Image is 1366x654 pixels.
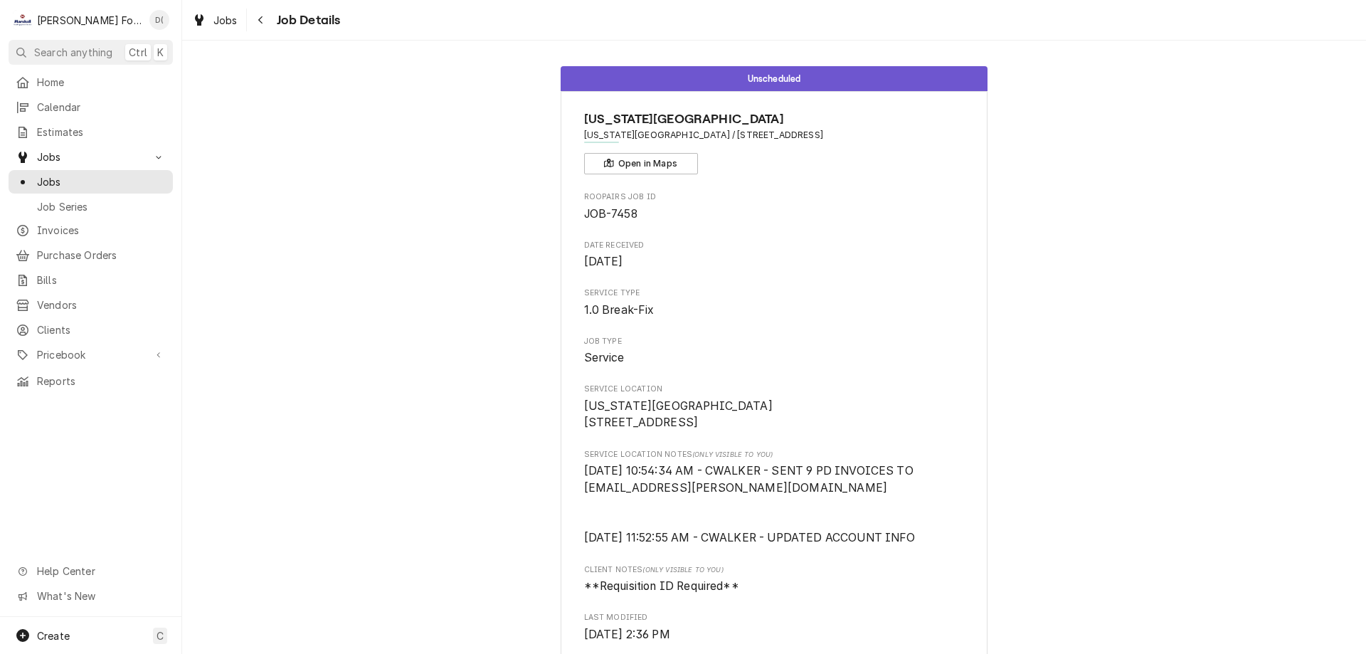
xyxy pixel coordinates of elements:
a: Vendors [9,293,173,317]
span: Roopairs Job ID [584,191,965,203]
div: Derek Testa (81)'s Avatar [149,10,169,30]
span: What's New [37,589,164,603]
div: M [13,10,33,30]
span: Last Modified [584,612,965,623]
div: Roopairs Job ID [584,191,965,222]
span: Ctrl [129,45,147,60]
span: Roopairs Job ID [584,206,965,223]
span: Service Location Notes [584,449,965,460]
span: Date Received [584,240,965,251]
span: [object Object] [584,463,965,547]
span: Reports [37,374,166,389]
button: Open in Maps [584,153,698,174]
span: [DATE] [584,255,623,268]
div: Job Type [584,336,965,366]
a: Calendar [9,95,173,119]
span: C [157,628,164,643]
span: **Requisition ID Required** [584,579,739,593]
span: Name [584,110,965,129]
span: [DATE] 10:54:34 AM - CWALKER - SENT 9 PD INVOICES TO [EMAIL_ADDRESS][PERSON_NAME][DOMAIN_NAME] [D... [584,464,917,545]
span: Client Notes [584,564,965,576]
div: Service Type [584,288,965,318]
button: Search anythingCtrlK [9,40,173,65]
span: (Only Visible to You) [692,450,773,458]
span: K [157,45,164,60]
span: Unscheduled [748,74,801,83]
span: Job Series [37,199,166,214]
span: JOB-7458 [584,207,637,221]
a: Jobs [9,170,173,194]
a: Go to What's New [9,584,173,608]
span: Job Type [584,336,965,347]
span: Vendors [37,297,166,312]
a: Reports [9,369,173,393]
span: Clients [37,322,166,337]
span: Jobs [37,174,166,189]
span: [DATE] 2:36 PM [584,628,670,641]
span: 1.0 Break-Fix [584,303,655,317]
span: Purchase Orders [37,248,166,263]
a: Purchase Orders [9,243,173,267]
a: Go to Pricebook [9,343,173,366]
span: Job Details [272,11,341,30]
span: Address [584,129,965,142]
div: Service Location [584,384,965,431]
span: Calendar [37,100,166,115]
div: Client Information [584,110,965,174]
span: Service [584,351,625,364]
span: Jobs [37,149,144,164]
a: Invoices [9,218,173,242]
a: Bills [9,268,173,292]
div: [object Object] [584,564,965,595]
div: D( [149,10,169,30]
div: [object Object] [584,449,965,547]
a: Clients [9,318,173,342]
span: [object Object] [584,578,965,595]
div: Last Modified [584,612,965,643]
span: (Only Visible to You) [642,566,723,574]
span: Home [37,75,166,90]
span: Pricebook [37,347,144,362]
span: Date Received [584,253,965,270]
a: Home [9,70,173,94]
a: Job Series [9,195,173,218]
span: Last Modified [584,626,965,643]
span: Bills [37,273,166,288]
span: Jobs [213,13,238,28]
span: [US_STATE][GEOGRAPHIC_DATA] [STREET_ADDRESS] [584,399,773,430]
a: Estimates [9,120,173,144]
span: Service Location [584,384,965,395]
span: Job Type [584,349,965,366]
span: Service Location [584,398,965,431]
span: Help Center [37,564,164,579]
div: Date Received [584,240,965,270]
span: Estimates [37,125,166,139]
span: Service Type [584,302,965,319]
div: Marshall Food Equipment Service's Avatar [13,10,33,30]
span: Service Type [584,288,965,299]
span: Search anything [34,45,112,60]
span: Create [37,630,70,642]
div: [PERSON_NAME] Food Equipment Service [37,13,142,28]
a: Jobs [186,9,243,32]
span: Invoices [37,223,166,238]
a: Go to Help Center [9,559,173,583]
button: Navigate back [250,9,272,31]
div: Status [561,66,988,91]
a: Go to Jobs [9,145,173,169]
